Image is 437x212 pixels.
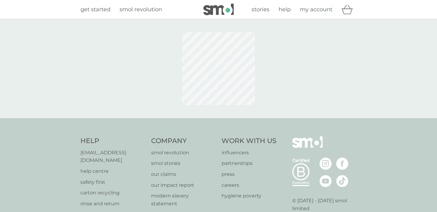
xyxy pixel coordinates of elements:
[80,167,145,175] a: help centre
[320,158,332,170] img: visit the smol Instagram page
[320,175,332,187] img: visit the smol Youtube page
[151,159,216,167] a: smol stories
[222,136,276,146] h4: Work With Us
[151,136,216,146] h4: Company
[300,6,332,13] span: my account
[252,6,269,13] span: stories
[80,149,145,164] a: [EMAIL_ADDRESS][DOMAIN_NAME]
[120,5,162,14] a: smol revolution
[279,5,291,14] a: help
[203,4,234,15] img: smol
[222,181,276,189] a: careers
[300,5,332,14] a: my account
[279,6,291,13] span: help
[80,178,145,186] a: safety first
[222,159,276,167] a: partnerships
[120,6,162,13] span: smol revolution
[151,181,216,189] a: our impact report
[151,170,216,178] a: our claims
[80,200,145,208] a: rinse and return
[222,170,276,178] a: press
[222,149,276,157] a: influencers
[252,5,269,14] a: stories
[151,192,216,207] a: modern slavery statement
[80,136,145,146] h4: Help
[151,149,216,157] a: smol revolution
[336,158,348,170] img: visit the smol Facebook page
[292,136,323,157] img: smol
[222,192,276,200] a: hygiene poverty
[80,6,110,13] span: get started
[80,189,145,197] a: carton recycling
[336,175,348,187] img: visit the smol Tiktok page
[80,5,110,14] a: get started
[341,3,357,15] div: basket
